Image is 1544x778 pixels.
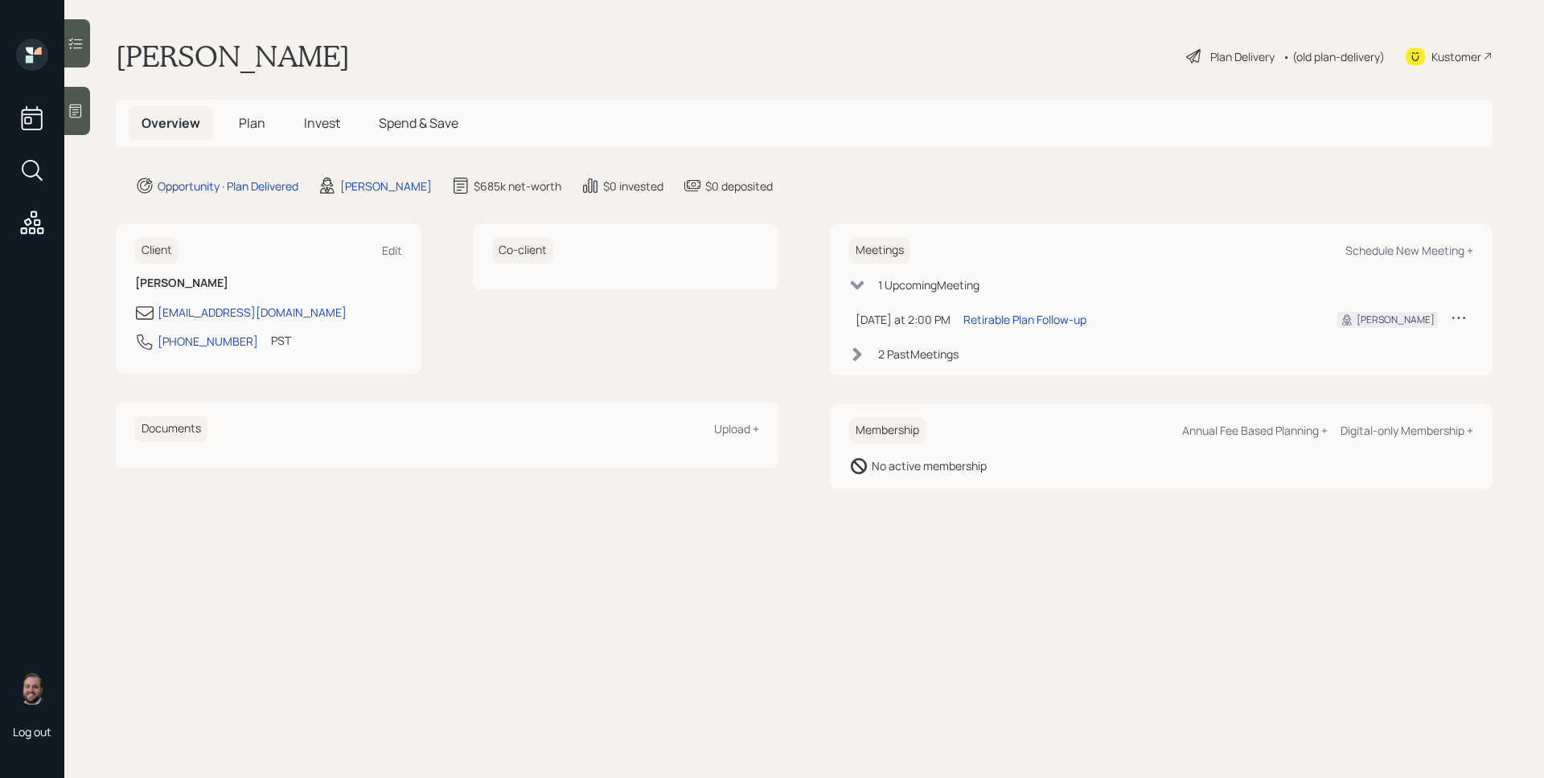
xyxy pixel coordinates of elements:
div: Kustomer [1431,48,1481,65]
span: Overview [142,114,200,132]
div: 2 Past Meeting s [878,346,959,362]
h6: [PERSON_NAME] [135,276,402,290]
div: PST [271,332,291,349]
div: [EMAIL_ADDRESS][DOMAIN_NAME] [158,304,347,321]
h6: Membership [849,417,926,444]
div: Annual Fee Based Planning + [1182,423,1328,438]
div: Upload + [714,421,759,436]
div: Plan Delivery [1210,48,1275,65]
h6: Meetings [849,237,910,264]
span: Invest [304,114,340,132]
div: Opportunity · Plan Delivered [158,178,298,194]
span: Plan [239,114,265,132]
span: Spend & Save [379,114,458,132]
h6: Co-client [492,237,553,264]
div: 1 Upcoming Meeting [878,276,979,293]
div: Edit [382,243,402,258]
div: Digital-only Membership + [1341,423,1473,438]
h6: Client [135,237,179,264]
img: james-distasi-headshot.png [16,673,48,705]
div: [PERSON_NAME] [1357,313,1435,327]
div: No active membership [872,457,987,474]
div: Retirable Plan Follow-up [963,311,1086,328]
div: $685k net-worth [474,178,561,194]
h6: Documents [135,416,207,442]
div: • (old plan-delivery) [1283,48,1385,65]
div: $0 invested [603,178,663,194]
h1: [PERSON_NAME] [116,39,350,74]
div: Schedule New Meeting + [1345,243,1473,258]
div: [PERSON_NAME] [340,178,432,194]
div: [DATE] at 2:00 PM [856,311,951,328]
div: $0 deposited [705,178,773,194]
div: Log out [13,724,51,739]
div: [PHONE_NUMBER] [158,333,258,350]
